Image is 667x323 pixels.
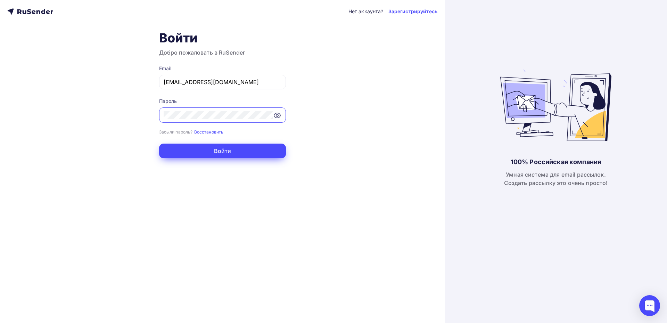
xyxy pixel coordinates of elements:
a: Зарегистрируйтесь [388,8,437,15]
small: Забыли пароль? [159,129,193,135]
div: Умная система для email рассылок. Создать рассылку это очень просто! [504,170,608,187]
input: Укажите свой email [164,78,281,86]
div: 100% Российская компания [511,158,601,166]
button: Войти [159,144,286,158]
div: Email [159,65,286,72]
h3: Добро пожаловать в RuSender [159,48,286,57]
div: Пароль [159,98,286,105]
a: Восстановить [194,129,224,135]
h1: Войти [159,30,286,46]
div: Нет аккаунта? [348,8,384,15]
small: Восстановить [194,129,224,135]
